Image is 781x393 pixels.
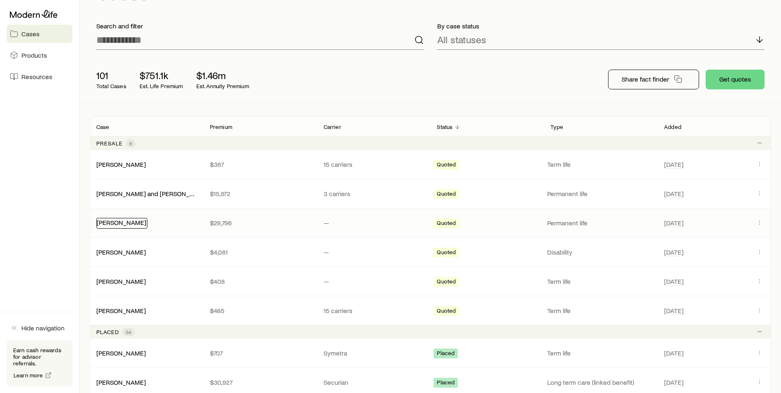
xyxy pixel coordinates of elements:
[706,70,765,89] button: Get quotes
[210,277,310,285] p: $408
[7,340,72,386] div: Earn cash rewards for advisor referrals.Learn more
[196,83,249,89] p: Est. Annuity Premium
[437,34,486,45] p: All statuses
[664,124,681,130] p: Added
[437,190,456,199] span: Quoted
[547,160,654,168] p: Term life
[324,160,424,168] p: 15 carriers
[96,70,126,81] p: 101
[7,46,72,64] a: Products
[547,277,654,285] p: Term life
[96,306,146,315] div: [PERSON_NAME]
[196,70,249,81] p: $1.46m
[324,219,424,227] p: —
[96,277,146,285] a: [PERSON_NAME]
[126,329,131,335] span: 34
[324,349,424,357] p: Symetra
[437,350,455,358] span: Placed
[547,219,654,227] p: Permanent life
[140,83,183,89] p: Est. Life Premium
[437,161,456,170] span: Quoted
[96,218,147,229] div: [PERSON_NAME]
[437,22,765,30] p: By case status
[97,218,146,226] a: [PERSON_NAME]
[140,70,183,81] p: $751.1k
[547,378,654,386] p: Long term care (linked benefit)
[664,349,683,357] span: [DATE]
[608,70,699,89] button: Share fact finder
[21,51,47,59] span: Products
[7,25,72,43] a: Cases
[324,277,424,285] p: —
[129,140,132,147] span: 6
[437,379,455,388] span: Placed
[664,306,683,315] span: [DATE]
[324,124,341,130] p: Carrier
[96,22,424,30] p: Search and filter
[547,189,654,198] p: Permanent life
[664,189,683,198] span: [DATE]
[7,319,72,337] button: Hide navigation
[437,307,456,316] span: Quoted
[14,372,43,378] span: Learn more
[96,349,146,357] a: [PERSON_NAME]
[96,83,126,89] p: Total Cases
[664,219,683,227] span: [DATE]
[664,277,683,285] span: [DATE]
[664,378,683,386] span: [DATE]
[96,378,146,386] a: [PERSON_NAME]
[96,378,146,387] div: [PERSON_NAME]
[96,160,146,169] div: [PERSON_NAME]
[96,189,209,197] a: [PERSON_NAME] and [PERSON_NAME]
[21,30,40,38] span: Cases
[210,189,310,198] p: $15,972
[622,75,669,83] p: Share fact finder
[324,306,424,315] p: 15 carriers
[96,277,146,286] div: [PERSON_NAME]
[210,378,310,386] p: $30,927
[210,160,310,168] p: $367
[547,306,654,315] p: Term life
[13,347,66,367] p: Earn cash rewards for advisor referrals.
[21,324,65,332] span: Hide navigation
[437,124,452,130] p: Status
[437,249,456,257] span: Quoted
[210,349,310,357] p: $707
[664,248,683,256] span: [DATE]
[210,306,310,315] p: $485
[21,73,52,81] span: Resources
[324,378,424,386] p: Securian
[7,68,72,86] a: Resources
[324,248,424,256] p: —
[96,160,146,168] a: [PERSON_NAME]
[437,278,456,287] span: Quoted
[664,160,683,168] span: [DATE]
[550,124,563,130] p: Type
[96,124,110,130] p: Case
[210,124,232,130] p: Premium
[96,248,146,256] a: [PERSON_NAME]
[96,306,146,314] a: [PERSON_NAME]
[547,349,654,357] p: Term life
[437,220,456,228] span: Quoted
[210,219,310,227] p: $29,796
[96,189,197,198] div: [PERSON_NAME] and [PERSON_NAME]
[210,248,310,256] p: $4,081
[96,140,123,147] p: Presale
[96,329,119,335] p: Placed
[547,248,654,256] p: Disability
[324,189,424,198] p: 3 carriers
